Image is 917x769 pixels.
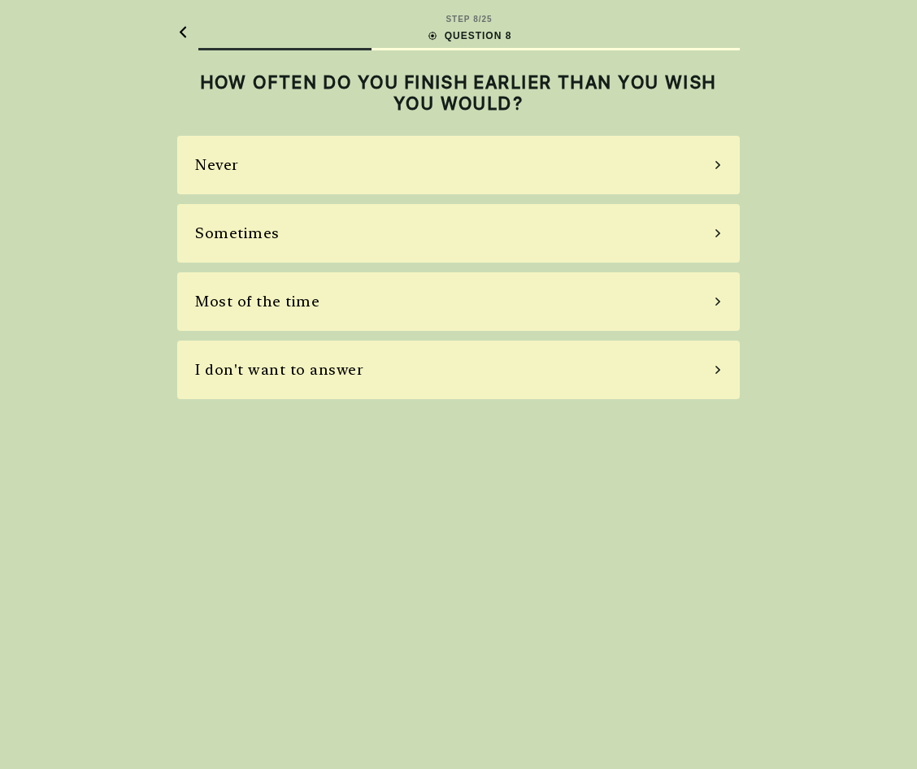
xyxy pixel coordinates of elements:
div: I don't want to answer [195,358,363,380]
h2: HOW OFTEN DO YOU FINISH EARLIER THAN YOU WISH YOU WOULD? [177,72,740,115]
div: QUESTION 8 [427,28,512,43]
div: STEP 8 / 25 [445,13,492,25]
div: Sometimes [195,222,280,244]
div: Most of the time [195,290,319,312]
div: Never [195,154,239,176]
